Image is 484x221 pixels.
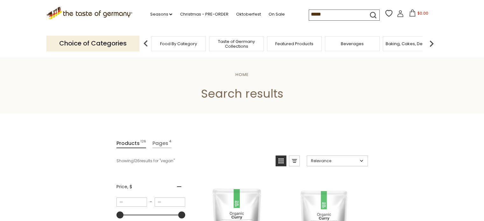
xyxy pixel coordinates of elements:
[169,139,172,148] span: 4
[147,199,155,205] span: –
[152,139,172,148] a: View Pages Tab
[211,39,262,49] a: Taste of Germany Collections
[236,11,261,18] a: Oktoberfest
[20,86,464,101] h1: Search results
[417,10,428,16] span: $0.00
[116,155,271,166] div: Showing results for " "
[134,158,140,164] b: 126
[307,155,368,166] a: Sort options
[116,197,147,207] input: Minimum value
[116,183,132,190] span: Price
[311,158,358,164] span: Relevance
[276,155,286,166] a: View grid mode
[235,72,249,78] a: Home
[46,36,139,51] p: Choice of Categories
[140,139,146,148] span: 126
[180,11,228,18] a: Christmas - PRE-ORDER
[386,41,435,46] a: Baking, Cakes, Desserts
[160,41,197,46] a: Food By Category
[275,41,313,46] a: Featured Products
[116,139,146,148] a: View Products Tab
[341,41,364,46] a: Beverages
[139,37,152,50] img: previous arrow
[425,37,438,50] img: next arrow
[289,155,300,166] a: View list mode
[268,11,284,18] a: On Sale
[155,197,185,207] input: Maximum value
[405,10,432,19] button: $0.00
[127,183,132,190] span: , $
[150,11,172,18] a: Seasons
